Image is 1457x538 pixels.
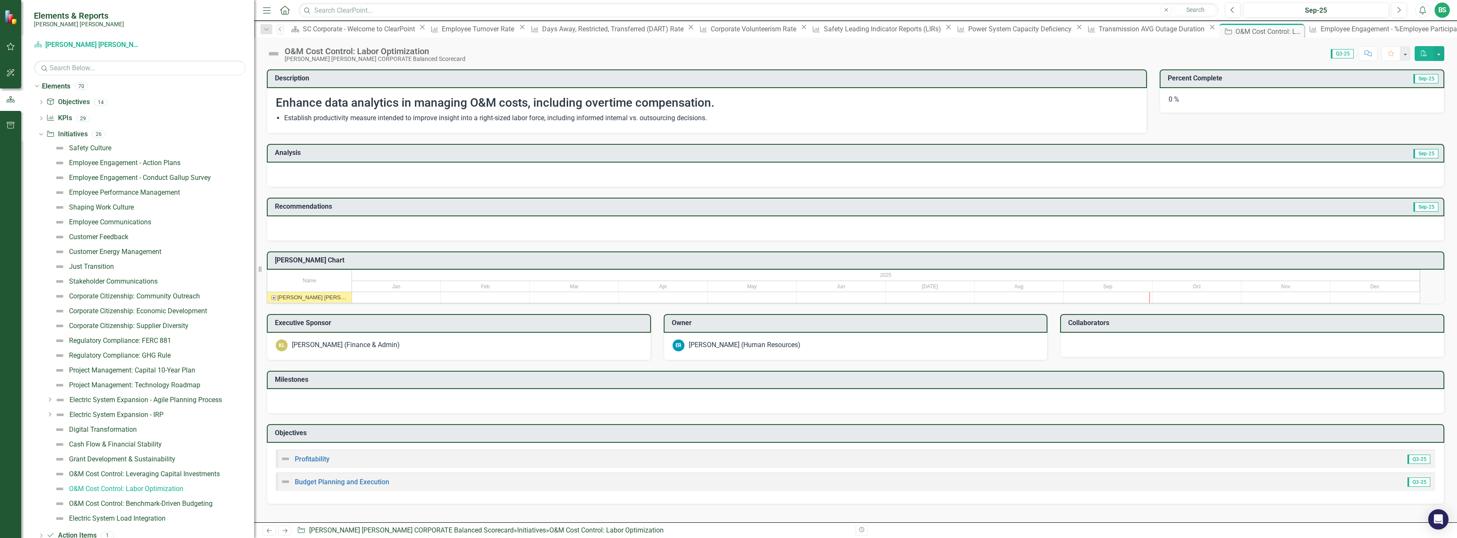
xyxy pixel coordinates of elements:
[53,215,151,229] a: Employee Communications
[1413,149,1438,158] span: Sep-25
[69,485,183,493] div: O&M Cost Control: Labor Optimization
[69,337,171,345] div: Regulatory Compliance: FERC 881
[53,275,158,288] a: Stakeholder Communications
[1186,6,1205,13] span: Search
[53,378,200,392] a: Project Management: Technology Roadmap
[284,113,1138,123] li: Establish productivity measure intended to improve insight into a right-sized labor force, includ...
[277,292,349,303] div: [PERSON_NAME] [PERSON_NAME] CORPORATE Balanced Scorecard
[53,423,137,436] a: Digital Transformation
[299,3,1219,18] input: Search ClearPoint...
[46,97,89,107] a: Objectives
[55,395,65,405] img: Not Defined
[69,204,134,211] div: Shaping Work Culture
[55,291,65,301] img: Not Defined
[69,396,222,404] div: Electric System Expansion - Agile Planning Process
[55,336,65,346] img: Not Defined
[46,113,72,123] a: KPIs
[1407,477,1430,487] span: Q3-25
[530,281,619,292] div: Mar
[809,24,943,34] a: Safety Leading Indicator Reports (LIRs)
[1330,281,1420,292] div: Dec
[1235,26,1302,37] div: O&M Cost Control: Labor Optimization
[1413,74,1438,83] span: Sep-25
[280,454,291,464] img: Not Defined
[275,429,1439,437] h3: Objectives
[1428,509,1449,530] div: Open Intercom Messenger
[69,263,114,270] div: Just Transition
[55,380,65,390] img: Not Defined
[517,526,546,534] a: Initiatives
[352,270,1420,281] div: 2025
[441,281,530,292] div: Feb
[619,281,708,292] div: Apr
[69,441,162,448] div: Cash Flow & Financial Stability
[69,426,137,433] div: Digital Transformation
[275,319,646,327] h3: Executive Sponsor
[352,281,441,292] div: Jan
[275,257,1439,264] h3: [PERSON_NAME] Chart
[672,319,1043,327] h3: Owner
[549,526,664,534] div: O&M Cost Control: Labor Optimization
[69,218,151,226] div: Employee Communications
[53,349,171,362] a: Regulatory Compliance: GHG Rule
[1246,6,1386,16] div: Sep-25
[69,515,166,522] div: Electric System Load Integration
[267,292,352,303] div: Santee Cooper CORPORATE Balanced Scorecard
[53,290,200,303] a: Corporate Citizenship: Community Outreach
[1241,281,1330,292] div: Nov
[53,230,128,244] a: Customer Feedback
[53,156,180,170] a: Employee Engagement - Action Plans
[53,438,162,451] a: Cash Flow & Financial Stability
[968,24,1074,34] div: Power System Capacity Deficiency
[53,497,213,510] a: O&M Cost Control: Benchmark-Driven Budgeting
[55,247,65,257] img: Not Defined
[55,454,65,464] img: Not Defined
[75,83,88,90] div: 70
[1331,49,1354,58] span: Q3-25
[69,248,161,256] div: Customer Energy Management
[69,189,180,196] div: Employee Performance Management
[53,512,166,525] a: Electric System Load Integration
[797,281,886,292] div: Jun
[53,364,195,377] a: Project Management: Capital 10-Year Plan
[34,11,124,21] span: Elements & Reports
[295,455,330,463] a: Profitability
[1064,281,1152,292] div: Sep
[34,21,124,28] small: [PERSON_NAME] [PERSON_NAME]
[69,455,175,463] div: Grant Development & Sustainability
[55,202,65,212] img: Not Defined
[53,334,171,348] a: Regulatory Compliance: FERC 881
[53,260,114,273] a: Just Transition
[1084,24,1207,34] a: Transmission AVG Outage Duration
[55,143,65,153] img: Not Defined
[42,82,70,91] a: Elements
[53,245,161,259] a: Customer Energy Management
[55,365,65,375] img: Not Defined
[275,74,1142,82] h3: Description
[673,339,684,351] div: ER
[55,232,65,242] img: Not Defined
[55,469,65,479] img: Not Defined
[53,171,211,185] a: Employee Engagement - Conduct Gallup Survey
[4,9,20,25] img: ClearPoint Strategy
[53,186,180,199] a: Employee Performance Management
[275,149,857,157] h3: Analysis
[46,130,87,139] a: Initiatives
[1435,3,1450,18] div: BS
[69,411,163,419] div: Electric System Expansion - IRP
[1243,3,1389,18] button: Sep-25
[542,24,686,34] div: Days Away, Restricted, Transferred (DART) Rate
[55,321,65,331] img: Not Defined
[711,24,799,34] div: Corporate Volunteerism Rate
[55,410,65,420] img: Not Defined
[55,173,65,183] img: Not Defined
[280,477,291,487] img: Not Defined
[267,292,352,303] div: Task: Santee Cooper CORPORATE Balanced Scorecard Start date: 2025-01-01 End date: 2025-01-02
[55,262,65,272] img: Not Defined
[276,97,1138,110] h2: Enhance data analytics in managing O&M costs, including overtime compensation.
[696,24,798,34] a: Corporate Volunteerism Rate
[442,24,517,34] div: Employee Turnover Rate​
[55,439,65,450] img: Not Defined
[69,144,111,152] div: Safety Culture
[975,281,1064,292] div: Aug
